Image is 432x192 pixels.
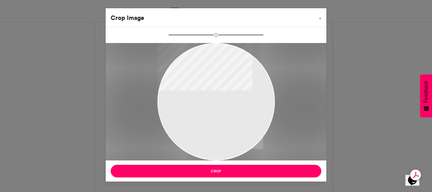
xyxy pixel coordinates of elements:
h4: Crop Image [111,13,144,22]
span: × [319,16,321,20]
iframe: chat widget [405,167,426,186]
button: Crop [111,165,321,177]
button: Close [314,8,326,26]
button: Feedback - Show survey [420,74,432,117]
span: Feedback [423,81,429,103]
